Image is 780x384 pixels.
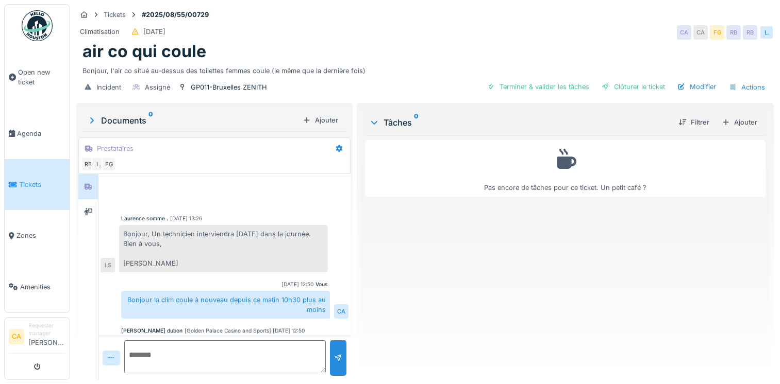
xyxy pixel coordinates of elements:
a: Open new ticket [5,47,70,108]
div: [DATE] 12:50 [281,281,313,288]
a: CA Requester manager[PERSON_NAME] [9,322,65,354]
a: Agenda [5,108,70,159]
div: Bonjour, l'air co situé au-dessus des toilettes femmes coule (le même que la dernière fois) [82,62,768,76]
div: [PERSON_NAME] dubon [121,327,182,335]
sup: 0 [414,116,419,129]
div: GP011-Bruxelles ZENITH [191,82,267,92]
a: Amenities [5,261,70,312]
div: [Golden Palace Casino and Sports] [DATE] 12:50 [185,327,305,335]
div: Clôturer le ticket [598,80,669,94]
div: L. [759,25,774,40]
span: Agenda [17,129,65,138]
div: Actions [724,80,770,95]
div: FG [710,25,724,40]
div: [DATE] [143,27,165,37]
div: Laurence somme . [121,215,168,222]
div: CA [693,25,708,40]
sup: 0 [148,114,153,127]
div: CA [334,304,348,319]
div: CA [677,25,691,40]
div: Pas encore de tâches pour ce ticket. Un petit café ? [372,145,759,193]
div: L. [91,157,106,171]
div: Assigné [145,82,170,92]
div: FG [102,157,116,171]
li: CA [9,329,24,344]
div: RB [726,25,741,40]
div: Tâches [369,116,670,129]
li: [PERSON_NAME] [28,322,65,352]
div: Modifier [673,80,720,94]
div: Prestataires [97,144,134,153]
div: Ajouter [718,115,761,129]
div: Bonjour la clim coule à nouveau depuis ce matin 10h30 plus au moins [121,291,330,319]
div: RB [743,25,757,40]
span: Open new ticket [18,67,65,87]
a: Tickets [5,159,70,210]
h1: air co qui coule [82,42,206,61]
div: Documents [87,114,298,127]
span: Tickets [19,180,65,189]
div: Requester manager [28,322,65,338]
div: Terminer & valider les tâches [483,80,593,94]
strong: #2025/08/55/00729 [138,10,213,20]
img: Badge_color-CXgf-gQk.svg [22,10,53,41]
div: Ajouter [298,113,342,127]
div: [DATE] 13:26 [170,215,202,222]
div: Bonjour, Un technicien interviendra [DATE] dans la journée. Bien à vous, [PERSON_NAME] [119,225,328,273]
div: Tickets [104,10,126,20]
span: Zones [16,231,65,240]
div: Filtrer [674,115,713,129]
div: RB [81,157,95,171]
div: Climatisation [80,27,120,37]
a: Zones [5,210,70,261]
span: Amenities [20,282,65,292]
div: LS [101,258,115,272]
div: Incident [96,82,121,92]
div: Vous [316,281,328,288]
